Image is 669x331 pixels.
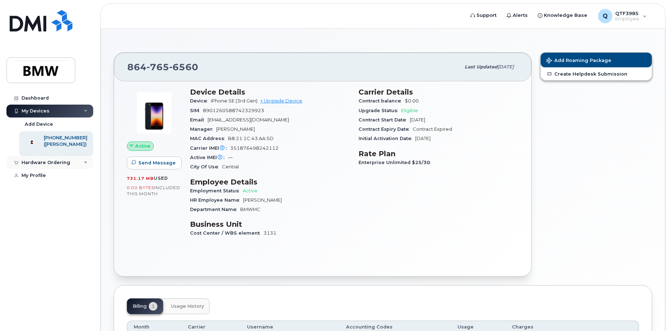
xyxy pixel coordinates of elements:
h3: Business Unit [190,220,350,229]
span: Carrier IMEI [190,145,230,151]
img: image20231002-3703462-1angbar.jpeg [133,91,176,134]
h3: Device Details [190,88,350,96]
span: Eligible [401,108,418,113]
iframe: Messenger Launcher [638,300,664,326]
button: Add Roaming Package [541,53,652,67]
span: Upgrade Status [359,108,401,113]
h3: Rate Plan [359,149,518,158]
span: 6560 [169,62,198,72]
span: — [228,155,233,160]
span: SIM [190,108,203,113]
span: Contract Expiry Date [359,126,413,132]
button: Send Message [127,157,182,169]
span: 8901260588742329923 [203,108,264,113]
span: Cost Center / WBS element [190,230,264,236]
span: B8:21:1C:43:AA:5D [228,136,274,141]
span: Send Message [138,159,176,166]
span: Usage History [171,303,204,309]
span: [PERSON_NAME] [243,197,282,203]
span: City Of Use [190,164,222,169]
span: 765 [147,62,169,72]
span: Last updated [465,64,498,69]
span: 3131 [264,230,276,236]
span: Central [222,164,239,169]
span: 864 [127,62,198,72]
span: [DATE] [498,64,514,69]
span: Active IMEI [190,155,228,160]
span: 0.00 Bytes [127,185,154,190]
span: Contract balance [359,98,405,104]
span: Employment Status [190,188,243,193]
span: [DATE] [410,117,425,123]
span: 351876498242112 [230,145,279,151]
span: Enterprise Unlimited $25/30 [359,160,434,165]
span: BMWMC [240,207,260,212]
span: $0.00 [405,98,419,104]
span: used [154,176,168,181]
span: Active [243,188,257,193]
span: [DATE] [415,136,431,141]
span: Add Roaming Package [546,58,611,64]
span: Active [135,143,151,149]
span: Department Name [190,207,240,212]
h3: Employee Details [190,178,350,186]
span: Contract Expired [413,126,452,132]
span: [PERSON_NAME] [216,126,255,132]
span: [EMAIL_ADDRESS][DOMAIN_NAME] [208,117,289,123]
span: iPhone SE (3rd Gen) [211,98,257,104]
span: 731.17 MB [127,176,154,181]
a: Create Helpdesk Submission [541,67,652,80]
h3: Carrier Details [359,88,518,96]
span: Manager [190,126,216,132]
a: + Upgrade Device [260,98,302,104]
span: HR Employee Name [190,197,243,203]
span: MAC Address [190,136,228,141]
span: Email [190,117,208,123]
span: Contract Start Date [359,117,410,123]
span: Device [190,98,211,104]
span: Initial Activation Date [359,136,415,141]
